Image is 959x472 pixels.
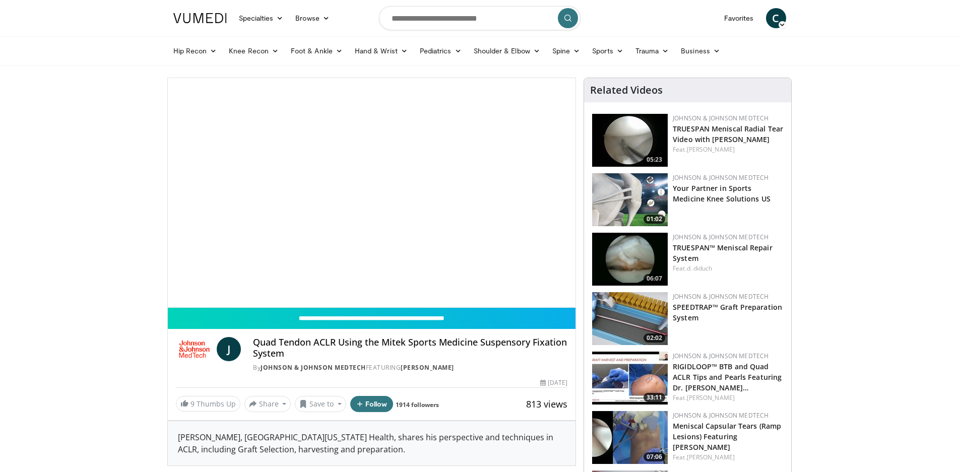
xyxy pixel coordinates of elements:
a: Hand & Wrist [349,41,414,61]
a: [PERSON_NAME] [687,145,735,154]
img: 0543fda4-7acd-4b5c-b055-3730b7e439d4.150x105_q85_crop-smart_upscale.jpg [592,173,668,226]
a: Johnson & Johnson MedTech [673,173,769,182]
h4: Quad Tendon ACLR Using the Mitek Sports Medicine Suspensory Fixation System [253,337,567,359]
button: Share [244,396,291,412]
span: 33:11 [644,393,665,402]
a: Johnson & Johnson MedTech [673,114,769,122]
a: RIGIDLOOP™ BTB and Quad ACLR Tips and Pearls Featuring Dr. [PERSON_NAME]… [673,362,782,392]
img: VuMedi Logo [173,13,227,23]
img: Johnson & Johnson MedTech [176,337,213,361]
button: Follow [350,396,394,412]
a: Favorites [718,8,760,28]
a: 07:06 [592,411,668,464]
span: 07:06 [644,452,665,461]
img: a9cbc79c-1ae4-425c-82e8-d1f73baa128b.150x105_q85_crop-smart_upscale.jpg [592,114,668,167]
a: Browse [289,8,336,28]
a: Spine [546,41,586,61]
span: 05:23 [644,155,665,164]
span: 9 [190,399,195,409]
a: Foot & Ankle [285,41,349,61]
a: Meniscal Capsular Tears (Ramp Lesions) Featuring [PERSON_NAME] [673,421,781,452]
img: 0c02c3d5-dde0-442f-bbc0-cf861f5c30d7.150x105_q85_crop-smart_upscale.jpg [592,411,668,464]
video-js: Video Player [168,78,576,308]
h4: Related Videos [590,84,663,96]
a: SPEEDTRAP™ Graft Preparation System [673,302,782,322]
span: 02:02 [644,333,665,343]
img: a46a2fe1-2704-4a9e-acc3-1c278068f6c4.150x105_q85_crop-smart_upscale.jpg [592,292,668,345]
input: Search topics, interventions [379,6,581,30]
a: [PERSON_NAME] [687,393,735,402]
a: Your Partner in Sports Medicine Knee Solutions US [673,183,771,204]
a: 06:07 [592,233,668,286]
a: 01:02 [592,173,668,226]
div: [DATE] [540,378,567,387]
a: [PERSON_NAME] [687,453,735,461]
a: 05:23 [592,114,668,167]
div: By FEATURING [253,363,567,372]
div: [PERSON_NAME], [GEOGRAPHIC_DATA][US_STATE] Health, shares his perspective and techniques in ACLR,... [168,421,576,465]
a: Business [675,41,726,61]
a: 33:11 [592,352,668,404]
a: Johnson & Johnson MedTech [673,411,769,420]
a: 1914 followers [396,400,439,409]
div: Feat. [673,145,783,154]
span: 06:07 [644,274,665,283]
a: TRUESPAN™ Meniscal Repair System [673,243,773,263]
a: J [217,337,241,361]
a: 9 Thumbs Up [176,396,240,412]
button: Save to [295,396,346,412]
a: d. diduch [687,264,713,273]
img: e42d750b-549a-4175-9691-fdba1d7a6a0f.150x105_q85_crop-smart_upscale.jpg [592,233,668,286]
a: Johnson & Johnson MedTech [673,233,769,241]
a: [PERSON_NAME] [401,363,454,372]
span: 01:02 [644,215,665,224]
a: Johnson & Johnson MedTech [673,352,769,360]
a: Hip Recon [167,41,223,61]
a: Specialties [233,8,290,28]
a: TRUESPAN Meniscal Radial Tear Video with [PERSON_NAME] [673,124,783,144]
span: 813 views [526,398,567,410]
a: Shoulder & Elbow [468,41,546,61]
img: 4bc3a03c-f47c-4100-84fa-650097507746.150x105_q85_crop-smart_upscale.jpg [592,352,668,404]
a: Sports [586,41,629,61]
a: Johnson & Johnson MedTech [673,292,769,301]
div: Feat. [673,393,783,402]
div: Feat. [673,264,783,273]
a: Knee Recon [223,41,285,61]
div: Feat. [673,453,783,462]
a: Pediatrics [414,41,468,61]
a: C [766,8,786,28]
a: Trauma [629,41,675,61]
a: 02:02 [592,292,668,345]
a: Johnson & Johnson MedTech [261,363,366,372]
